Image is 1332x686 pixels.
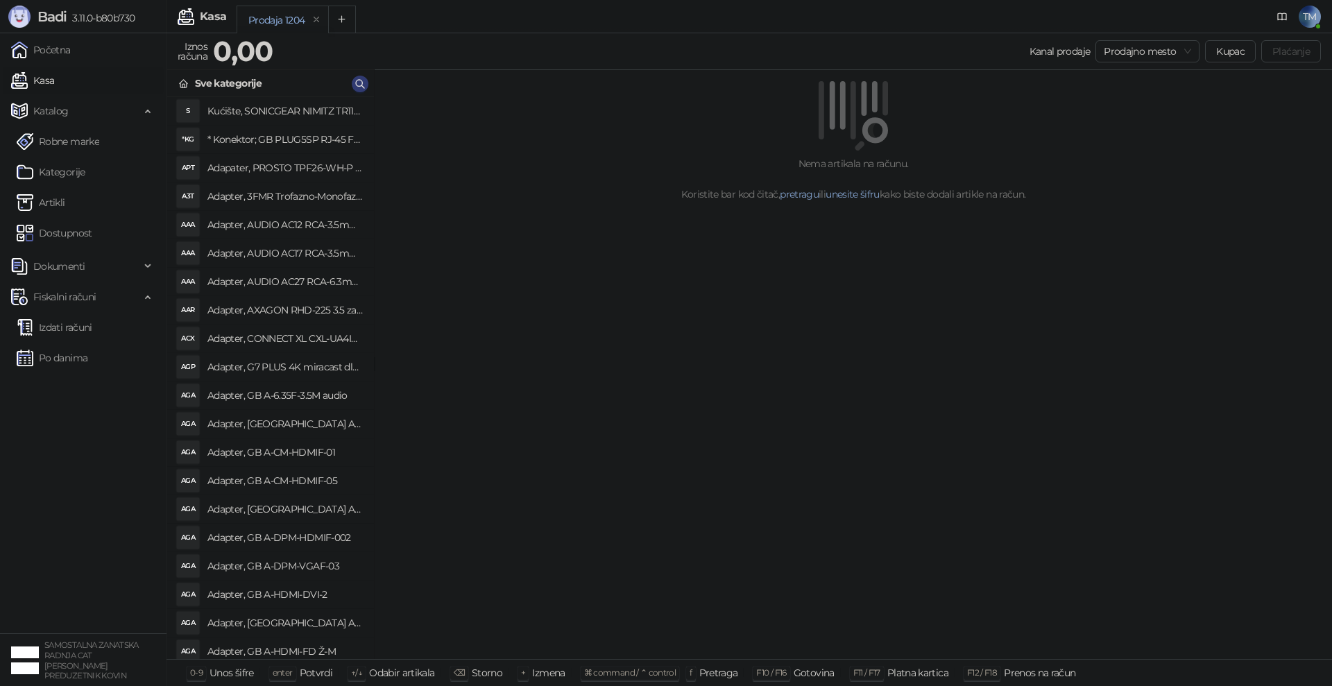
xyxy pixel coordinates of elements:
span: 0-9 [190,667,203,678]
span: 3.11.0-b80b730 [67,12,135,24]
span: Prodajno mesto [1104,41,1191,62]
div: AGA [177,612,199,634]
h4: Adapter, AXAGON RHD-225 3.5 za 2x2.5 [207,299,363,321]
div: AGA [177,526,199,549]
div: AGA [177,583,199,606]
div: Prenos na račun [1004,664,1075,682]
div: Prodaja 1204 [248,12,305,28]
span: Badi [37,8,67,25]
h4: Adapter, AUDIO AC17 RCA-3.5mm stereo [207,242,363,264]
span: + [521,667,525,678]
div: Iznos računa [175,37,210,65]
span: ⌫ [454,667,465,678]
a: unesite šifru [826,188,880,200]
a: Kasa [11,67,54,94]
h4: Adapter, 3FMR Trofazno-Monofazni [207,185,363,207]
h4: Adapter, GB A-CM-HDMIF-01 [207,441,363,463]
h4: Adapter, GB A-DPM-HDMIF-002 [207,526,363,549]
div: AGA [177,555,199,577]
span: ⌘ command / ⌃ control [584,667,676,678]
a: pretragu [780,188,819,200]
div: Storno [472,664,502,682]
div: Sve kategorije [195,76,262,91]
div: APT [177,157,199,179]
h4: * Konektor; GB PLUG5SP RJ-45 FTP Kat.5 [207,128,363,151]
span: TM [1299,6,1321,28]
h4: Adapter, [GEOGRAPHIC_DATA] A-AC-UKEU-001 UK na EU 7.5A [207,413,363,435]
span: F12 / F18 [967,667,997,678]
div: AGA [177,441,199,463]
button: Kupac [1205,40,1256,62]
h4: Adapter, GB A-HDMI-DVI-2 [207,583,363,606]
strong: 0,00 [213,34,273,68]
span: f [690,667,692,678]
span: Dokumenti [33,252,85,280]
div: A3T [177,185,199,207]
h4: Adapter, GB A-CM-HDMIF-05 [207,470,363,492]
h4: Adapter, [GEOGRAPHIC_DATA] A-HDMI-FC Ž-M [207,612,363,634]
button: Plaćanje [1261,40,1321,62]
h4: Adapter, G7 PLUS 4K miracast dlna airplay za TV [207,356,363,378]
a: Robne marke [17,128,99,155]
div: Gotovina [794,664,835,682]
a: Dokumentacija [1271,6,1293,28]
div: AGA [177,413,199,435]
a: Dostupnost [17,219,92,247]
div: Pretraga [699,664,738,682]
img: 64x64-companyLogo-ae27db6e-dfce-48a1-b68e-83471bd1bffd.png [11,646,39,674]
a: Izdati računi [17,314,92,341]
button: Add tab [328,6,356,33]
a: Po danima [17,344,87,372]
h4: Adapter, CONNECT XL CXL-UA4IN1 putni univerzalni [207,327,363,350]
h4: Adapter, [GEOGRAPHIC_DATA] A-CMU3-LAN-05 hub [207,498,363,520]
div: AAA [177,271,199,293]
div: AGA [177,640,199,662]
h4: Kućište, SONICGEAR NIMITZ TR1100 belo BEZ napajanja [207,100,363,122]
div: Izmena [532,664,565,682]
h4: Adapter, AUDIO AC12 RCA-3.5mm mono [207,214,363,236]
h4: Adapter, GB A-DPM-VGAF-03 [207,555,363,577]
div: Unos šifre [210,664,254,682]
span: Katalog [33,97,69,125]
span: Fiskalni računi [33,283,96,311]
span: F11 / F17 [853,667,880,678]
h4: Adapter, GB A-HDMI-FD Ž-M [207,640,363,662]
img: Artikli [17,194,33,211]
div: AAA [177,214,199,236]
small: SAMOSTALNA ZANATSKA RADNJA CAT [PERSON_NAME] PREDUZETNIK KOVIN [44,640,139,680]
button: remove [307,14,325,26]
h4: Adapater, PROSTO TPF26-WH-P razdelnik [207,157,363,179]
div: AGA [177,470,199,492]
div: AAR [177,299,199,321]
div: AGA [177,498,199,520]
span: F10 / F16 [756,667,786,678]
div: Potvrdi [300,664,333,682]
h4: Adapter, AUDIO AC27 RCA-6.3mm stereo [207,271,363,293]
span: enter [273,667,293,678]
div: Nema artikala na računu. Koristite bar kod čitač, ili kako biste dodali artikle na račun. [391,156,1315,202]
div: grid [167,97,374,659]
a: Kategorije [17,158,85,186]
span: ↑/↓ [351,667,362,678]
a: ArtikliArtikli [17,189,65,216]
div: AAA [177,242,199,264]
div: ACX [177,327,199,350]
div: AGA [177,384,199,406]
a: Početna [11,36,71,64]
h4: Adapter, GB A-6.35F-3.5M audio [207,384,363,406]
div: Kanal prodaje [1030,44,1091,59]
img: Logo [8,6,31,28]
div: S [177,100,199,122]
div: Platna kartica [887,664,948,682]
div: Kasa [200,11,226,22]
div: AGP [177,356,199,378]
div: Odabir artikala [369,664,434,682]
